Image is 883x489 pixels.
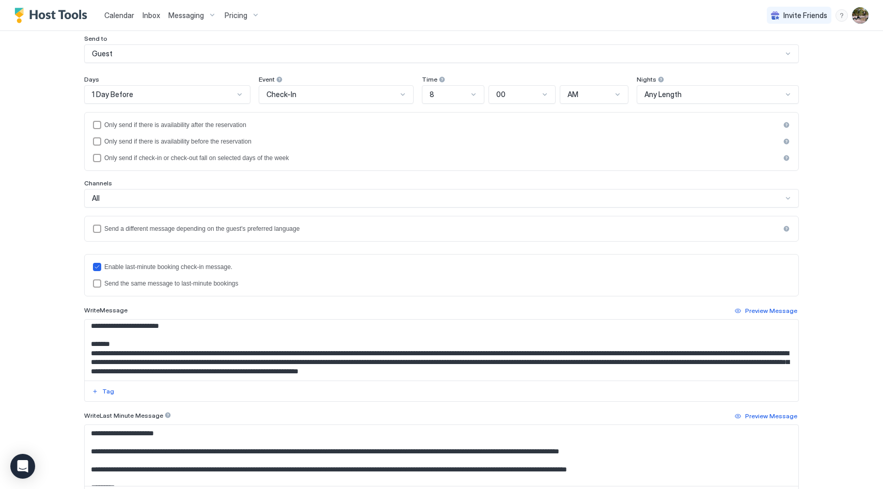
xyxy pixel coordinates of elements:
[102,387,114,396] div: Tag
[84,75,99,83] span: Days
[10,454,35,479] div: Open Intercom Messenger
[93,121,790,129] div: afterReservation
[84,412,163,419] span: Write Last Minute Message
[14,8,92,23] a: Host Tools Logo
[104,154,780,162] div: Only send if check-in or check-out fall on selected days of the week
[104,225,780,232] div: Send a different message depending on the guest's preferred language
[84,179,112,187] span: Channels
[90,385,116,398] button: Tag
[93,225,790,233] div: languagesEnabled
[92,90,133,99] span: 1 Day Before
[259,75,275,83] span: Event
[85,320,798,381] textarea: Input Field
[143,11,160,20] span: Inbox
[637,75,656,83] span: Nights
[104,280,790,287] div: Send the same message to last-minute bookings
[104,121,780,129] div: Only send if there is availability after the reservation
[84,35,107,42] span: Send to
[422,75,437,83] span: Time
[733,410,799,422] button: Preview Message
[225,11,247,20] span: Pricing
[266,90,296,99] span: Check-In
[835,9,848,22] div: menu
[745,412,797,421] div: Preview Message
[496,90,506,99] span: 00
[567,90,578,99] span: AM
[783,11,827,20] span: Invite Friends
[93,279,790,288] div: lastMinuteMessageIsTheSame
[168,11,204,20] span: Messaging
[430,90,434,99] span: 8
[852,7,869,24] div: User profile
[745,306,797,316] div: Preview Message
[644,90,682,99] span: Any Length
[93,137,790,146] div: beforeReservation
[104,10,134,21] a: Calendar
[93,154,790,162] div: isLimited
[104,263,790,271] div: Enable last-minute booking check-in message.
[733,305,799,317] button: Preview Message
[143,10,160,21] a: Inbox
[92,194,100,203] span: All
[104,138,780,145] div: Only send if there is availability before the reservation
[84,306,128,314] span: Write Message
[93,263,790,271] div: lastMinuteMessageEnabled
[85,425,798,486] textarea: Input Field
[104,11,134,20] span: Calendar
[92,49,113,58] span: Guest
